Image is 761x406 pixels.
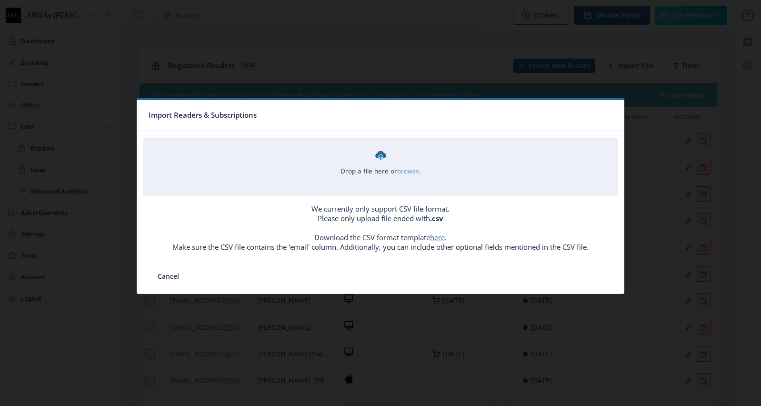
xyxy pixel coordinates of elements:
[137,100,624,131] nb-card-header: Import Readers & Subscriptions
[430,213,443,223] b: .csv
[340,149,421,176] div: Drop a file here or .
[149,267,188,286] button: Cancel
[137,204,624,252] p: We currently only support CSV file format. Please only upload file ended with Download the CSV fo...
[430,233,445,242] a: here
